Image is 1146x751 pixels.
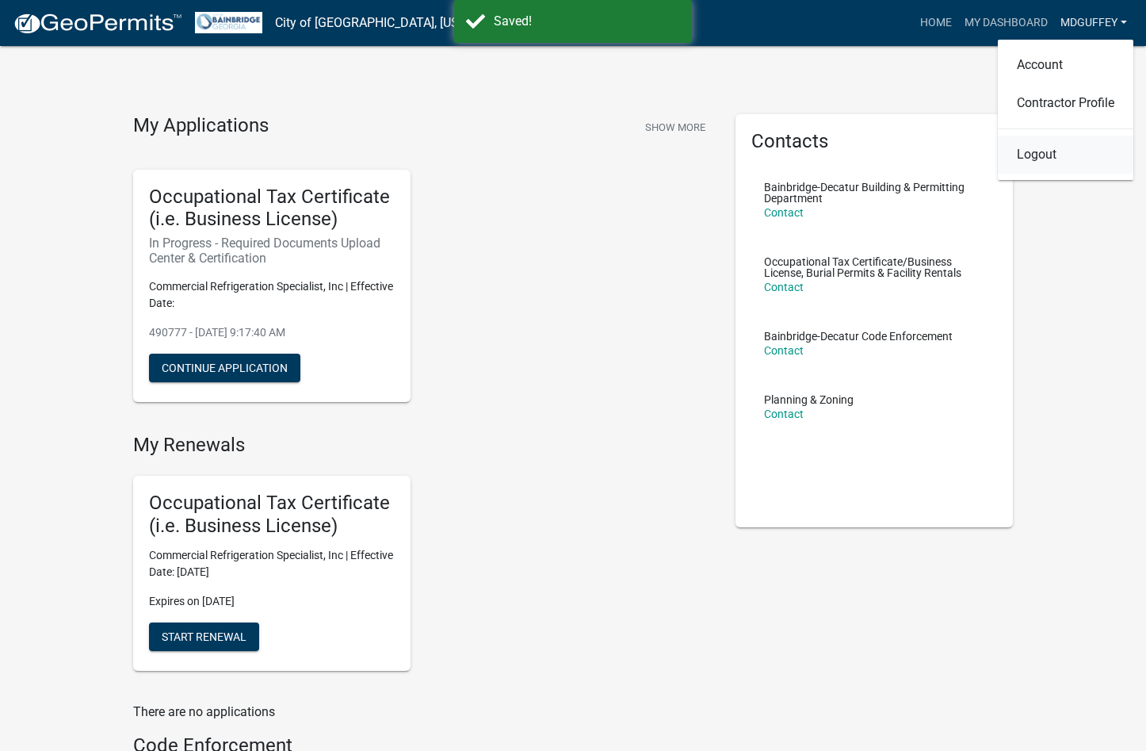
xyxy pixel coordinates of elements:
a: mdguffey [1054,8,1133,38]
a: Home [914,8,958,38]
p: Commercial Refrigeration Specialist, Inc | Effective Date: [DATE] [149,547,395,580]
div: mdguffey [998,40,1133,180]
p: There are no applications [133,703,712,722]
h4: My Renewals [133,434,712,457]
p: Bainbridge-Decatur Building & Permitting Department [764,182,984,204]
h5: Contacts [751,130,997,153]
a: City of [GEOGRAPHIC_DATA], [US_STATE] (Canceled) [275,10,568,36]
a: Contact [764,206,804,219]
h4: My Applications [133,114,269,138]
button: Continue Application [149,354,300,382]
img: City of Bainbridge, Georgia (Canceled) [195,12,262,33]
a: Account [998,46,1133,84]
a: Logout [998,136,1133,174]
a: Contact [764,344,804,357]
button: Show More [639,114,712,140]
p: Expires on [DATE] [149,593,395,610]
h5: Occupational Tax Certificate (i.e. Business License) [149,186,395,232]
p: Commercial Refrigeration Specialist, Inc | Effective Date: [149,278,395,312]
p: Planning & Zoning [764,394,854,405]
a: Contractor Profile [998,84,1133,122]
span: Start Renewal [162,630,246,642]
p: Bainbridge-Decatur Code Enforcement [764,331,953,342]
wm-registration-list-section: My Renewals [133,434,712,683]
p: 490777 - [DATE] 9:17:40 AM [149,324,395,341]
h5: Occupational Tax Certificate (i.e. Business License) [149,492,395,538]
a: My Dashboard [958,8,1054,38]
h6: In Progress - Required Documents Upload Center & Certification [149,236,395,266]
button: Start Renewal [149,623,259,651]
p: Occupational Tax Certificate/Business License, Burial Permits & Facility Rentals [764,256,984,278]
div: Saved! [494,12,680,31]
a: Contact [764,408,804,420]
a: Contact [764,281,804,293]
